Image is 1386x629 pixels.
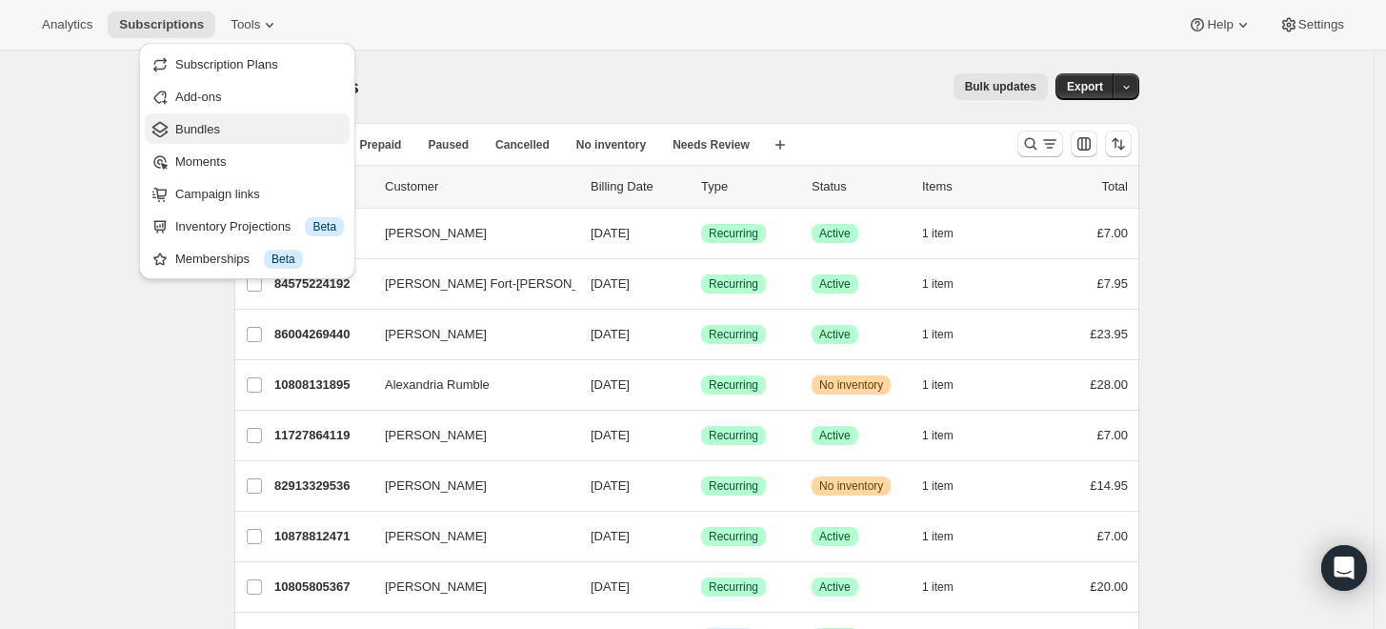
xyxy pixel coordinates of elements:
[819,478,883,494] span: No inventory
[819,529,851,544] span: Active
[922,377,954,393] span: 1 item
[119,17,204,32] span: Subscriptions
[373,319,564,350] button: [PERSON_NAME]
[922,473,974,499] button: 1 item
[1090,579,1128,594] span: £20.00
[373,572,564,602] button: [PERSON_NAME]
[922,372,974,398] button: 1 item
[922,523,974,550] button: 1 item
[922,422,974,449] button: 1 item
[274,325,370,344] p: 86004269440
[819,428,851,443] span: Active
[812,177,907,196] p: Status
[175,217,344,236] div: Inventory Projections
[709,276,758,292] span: Recurring
[274,321,1128,348] div: 86004269440[PERSON_NAME][DATE]SuccessRecurringSuccessActive1 item£23.95
[1055,73,1115,100] button: Export
[175,187,260,201] span: Campaign links
[274,422,1128,449] div: 11727864119[PERSON_NAME][DATE]SuccessRecurringSuccessActive1 item£7.00
[145,178,350,209] button: Campaign links
[1096,428,1128,442] span: £7.00
[709,478,758,494] span: Recurring
[1102,177,1128,196] p: Total
[1090,377,1128,392] span: £28.00
[819,377,883,393] span: No inventory
[274,523,1128,550] div: 10878812471[PERSON_NAME][DATE]SuccessRecurringSuccessActive1 item£7.00
[274,372,1128,398] div: 10808131895Alexandria Rumble[DATE]SuccessRecurringWarningNo inventory1 item£28.00
[274,578,370,597] p: 10805805367
[274,177,1128,196] div: IDCustomerBilling DateTypeStatusItemsTotal
[819,276,851,292] span: Active
[373,471,564,501] button: [PERSON_NAME]
[709,377,758,393] span: Recurring
[274,574,1128,600] div: 10805805367[PERSON_NAME][DATE]SuccessRecurringSuccessActive1 item£20.00
[922,226,954,241] span: 1 item
[274,375,370,395] p: 10808131895
[709,529,758,544] span: Recurring
[428,137,469,152] span: Paused
[922,529,954,544] span: 1 item
[274,271,1128,297] div: 84575224192[PERSON_NAME] Fort-[PERSON_NAME][DATE]SuccessRecurringSuccessActive1 item£7.95
[1096,226,1128,240] span: £7.00
[922,276,954,292] span: 1 item
[385,477,487,496] span: [PERSON_NAME]
[1017,131,1063,157] button: Search and filter results
[922,271,974,297] button: 1 item
[922,327,954,342] span: 1 item
[1096,529,1128,543] span: £7.00
[274,477,370,496] p: 82913329536
[385,527,487,546] span: [PERSON_NAME]
[1071,131,1097,157] button: Customize table column order and visibility
[175,57,278,71] span: Subscription Plans
[385,325,487,344] span: [PERSON_NAME]
[274,426,370,445] p: 11727864119
[385,177,575,196] p: Customer
[385,375,490,395] span: Alexandria Rumble
[709,226,758,241] span: Recurring
[385,274,618,294] span: [PERSON_NAME] Fort-[PERSON_NAME]
[145,113,350,144] button: Bundles
[954,73,1048,100] button: Bulk updates
[274,527,370,546] p: 10878812471
[591,377,630,392] span: [DATE]
[312,219,336,234] span: Beta
[271,252,295,267] span: Beta
[1090,478,1128,493] span: £14.95
[819,226,851,241] span: Active
[591,177,686,196] p: Billing Date
[385,224,487,243] span: [PERSON_NAME]
[175,90,221,104] span: Add-ons
[922,177,1017,196] div: Items
[709,327,758,342] span: Recurring
[591,579,630,594] span: [DATE]
[145,81,350,112] button: Add-ons
[373,521,564,552] button: [PERSON_NAME]
[673,137,750,152] span: Needs Review
[1268,11,1356,38] button: Settings
[922,321,974,348] button: 1 item
[591,327,630,341] span: [DATE]
[359,137,401,152] span: Prepaid
[495,137,550,152] span: Cancelled
[145,49,350,79] button: Subscription Plans
[145,211,350,241] button: Inventory Projections
[922,478,954,494] span: 1 item
[591,529,630,543] span: [DATE]
[1176,11,1263,38] button: Help
[709,428,758,443] span: Recurring
[591,226,630,240] span: [DATE]
[1067,79,1103,94] span: Export
[922,579,954,595] span: 1 item
[385,578,487,597] span: [PERSON_NAME]
[385,426,487,445] span: [PERSON_NAME]
[591,428,630,442] span: [DATE]
[145,243,350,274] button: Memberships
[373,218,564,249] button: [PERSON_NAME]
[373,269,564,299] button: [PERSON_NAME] Fort-[PERSON_NAME]
[274,473,1128,499] div: 82913329536[PERSON_NAME][DATE]SuccessRecurringWarningNo inventory1 item£14.95
[819,327,851,342] span: Active
[965,79,1036,94] span: Bulk updates
[1298,17,1344,32] span: Settings
[922,428,954,443] span: 1 item
[175,154,226,169] span: Moments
